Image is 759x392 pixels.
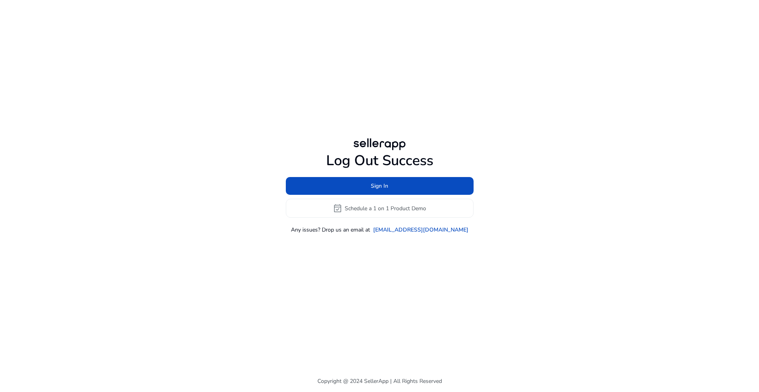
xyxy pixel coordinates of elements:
span: event_available [333,204,342,213]
a: [EMAIL_ADDRESS][DOMAIN_NAME] [373,226,468,234]
p: Any issues? Drop us an email at [291,226,370,234]
span: Sign In [371,182,388,190]
h1: Log Out Success [286,152,474,169]
button: event_availableSchedule a 1 on 1 Product Demo [286,199,474,218]
button: Sign In [286,177,474,195]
